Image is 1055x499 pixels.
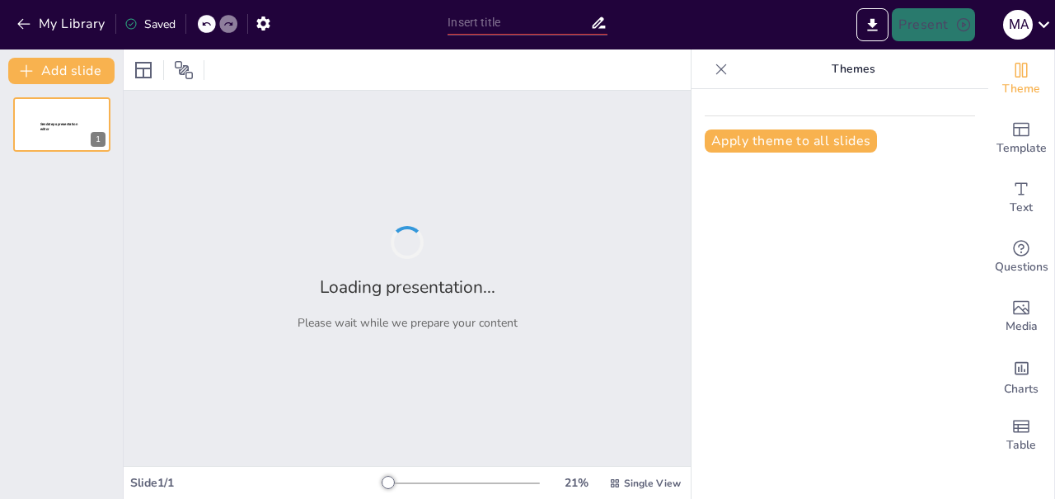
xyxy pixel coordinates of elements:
span: Template [996,139,1047,158]
button: M A [1003,8,1033,41]
div: Get real-time input from your audience [988,228,1054,287]
span: Sendsteps presentation editor [40,122,77,131]
span: Text [1010,199,1033,217]
span: Questions [995,258,1048,276]
p: Please wait while we prepare your content [298,315,518,331]
div: Add text boxes [988,168,1054,228]
div: Slide 1 / 1 [130,475,382,491]
div: Layout [130,57,157,83]
span: Position [174,60,194,80]
div: Add ready made slides [988,109,1054,168]
span: Charts [1004,380,1039,398]
div: 1 [13,97,110,152]
input: Insert title [448,11,589,35]
div: 1 [91,132,105,147]
div: 21 % [556,475,596,491]
span: Media [1006,318,1038,336]
button: Add slide [8,58,115,84]
h2: Loading presentation... [320,275,495,299]
div: Add charts and graphs [988,346,1054,406]
button: My Library [12,11,112,37]
div: Add images, graphics, shapes or video [988,287,1054,346]
button: Export to PowerPoint [856,8,889,41]
div: Add a table [988,406,1054,465]
div: Change the overall theme [988,49,1054,109]
span: Table [1006,436,1036,454]
div: M A [1003,10,1033,40]
p: Themes [734,49,972,89]
button: Apply theme to all slides [705,129,877,153]
span: Theme [1002,80,1040,98]
div: Saved [124,16,176,32]
button: Present [892,8,974,41]
span: Single View [624,477,681,490]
